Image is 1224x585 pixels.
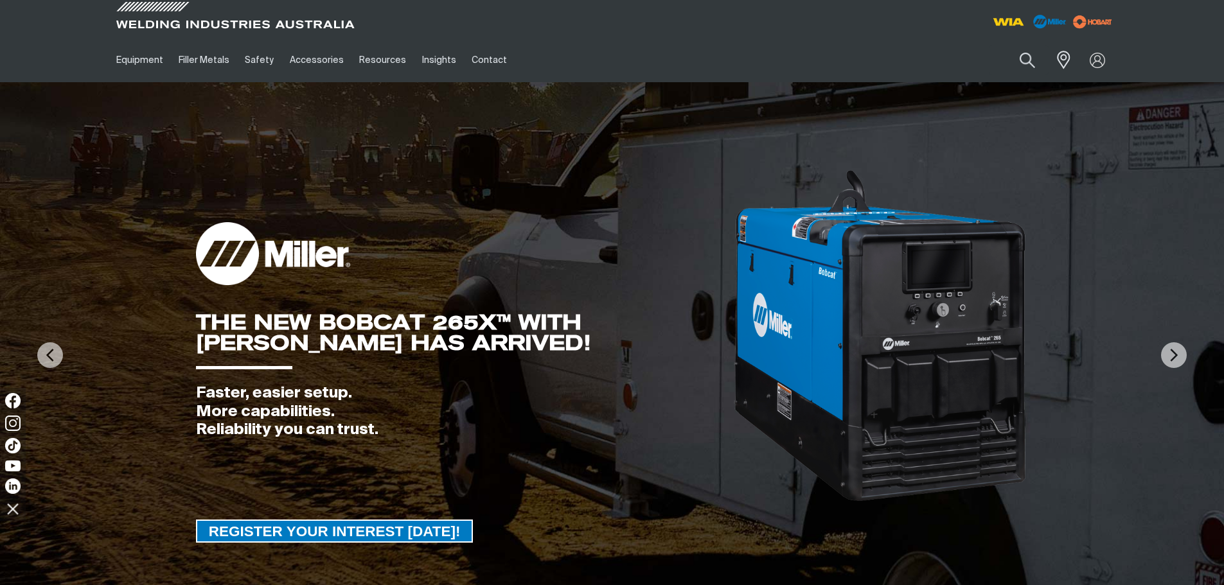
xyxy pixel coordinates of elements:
a: Resources [351,38,414,82]
a: REGISTER YOUR INTEREST TODAY! [196,520,474,543]
img: YouTube [5,460,21,471]
img: hide socials [2,498,24,520]
img: LinkedIn [5,478,21,494]
img: TikTok [5,438,21,453]
a: Insights [414,38,463,82]
a: Safety [237,38,281,82]
input: Product name or item number... [989,45,1049,75]
img: Facebook [5,393,21,408]
a: Contact [464,38,515,82]
nav: Main [109,38,864,82]
a: Accessories [282,38,351,82]
img: Instagram [5,415,21,431]
a: Filler Metals [171,38,237,82]
img: PrevArrow [37,342,63,368]
div: THE NEW BOBCAT 265X™ WITH [PERSON_NAME] HAS ARRIVED! [196,312,732,353]
span: REGISTER YOUR INTEREST [DATE]! [197,520,472,543]
button: Search products [1006,45,1049,75]
div: Faster, easier setup. More capabilities. Reliability you can trust. [196,384,732,439]
a: Equipment [109,38,171,82]
img: miller [1069,12,1116,31]
img: NextArrow [1161,342,1187,368]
